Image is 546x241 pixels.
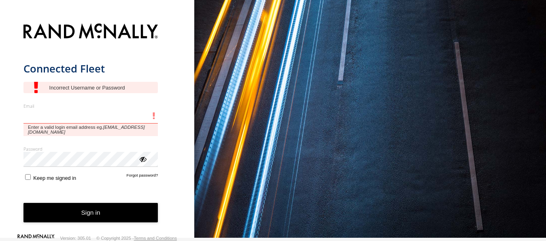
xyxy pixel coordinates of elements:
[33,175,76,181] span: Keep me signed in
[60,236,91,241] div: Version: 305.01
[25,174,31,180] input: Keep me signed in
[138,155,147,163] div: ViewPassword
[96,236,177,241] div: © Copyright 2025 -
[127,173,158,181] a: Forgot password?
[28,125,145,134] em: [EMAIL_ADDRESS][DOMAIN_NAME]
[23,62,158,75] h1: Connected Fleet
[23,203,158,223] button: Sign in
[134,236,177,241] a: Terms and Conditions
[23,146,158,152] label: Password
[23,124,158,136] span: Enter a valid login email address eg.
[23,103,158,109] label: Email
[23,19,171,236] form: main
[23,22,158,43] img: Rand McNally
